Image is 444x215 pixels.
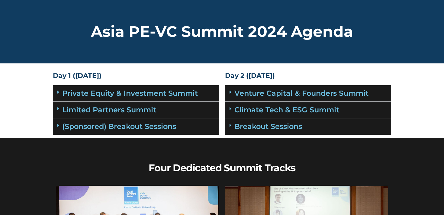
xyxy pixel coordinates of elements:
b: Four Dedicated Summit Tracks [149,162,295,174]
a: Climate Tech & ESG Summit [234,105,339,114]
a: (Sponsored) Breakout Sessions [62,122,176,131]
a: Breakout Sessions [234,122,302,131]
a: Limited Partners Summit [62,105,156,114]
a: Private Equity & Investment Summit [62,89,198,98]
h4: Day 1 ([DATE]) [53,72,219,79]
a: Venture Capital & Founders​ Summit [234,89,368,98]
h4: Day 2 ([DATE]) [225,72,391,79]
h2: Asia PE-VC Summit 2024 Agenda [53,24,391,39]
